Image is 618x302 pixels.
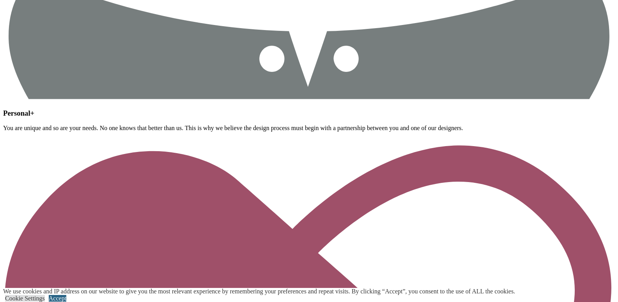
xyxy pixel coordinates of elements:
a: Accept [49,295,66,302]
p: You are unique and so are your needs. No one knows that better than us. This is why we believe th... [3,125,615,132]
span: + [30,109,35,117]
div: We use cookies and IP address on our website to give you the most relevant experience by remember... [3,288,515,295]
h3: Personal [3,109,615,118]
a: Cookie Settings [5,295,45,302]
